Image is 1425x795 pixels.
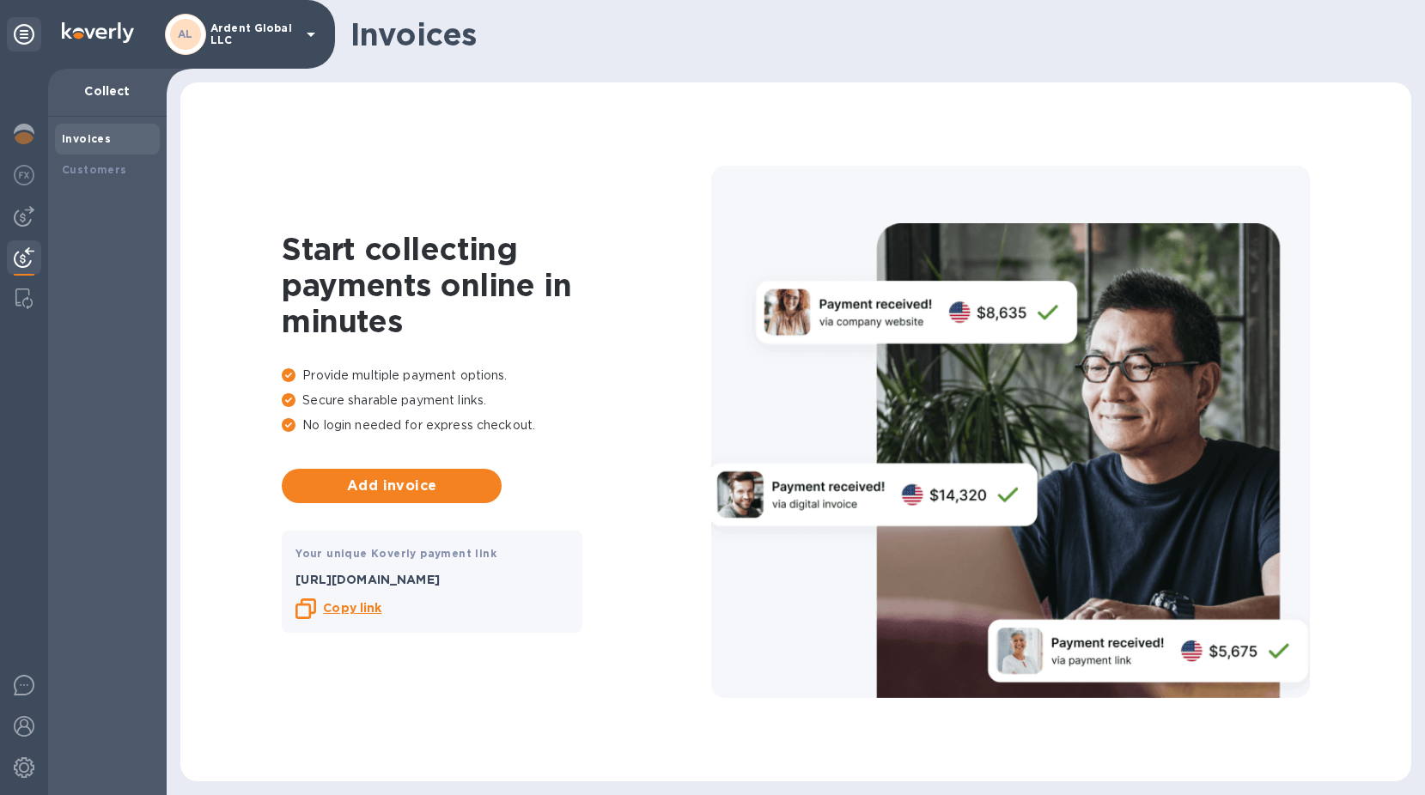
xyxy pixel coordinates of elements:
p: No login needed for express checkout. [282,416,711,434]
img: Foreign exchange [14,165,34,185]
b: Customers [62,163,127,176]
p: Ardent Global LLC [210,22,296,46]
h1: Start collecting payments online in minutes [282,231,711,339]
b: Copy link [323,601,381,615]
p: [URL][DOMAIN_NAME] [295,571,569,588]
p: Collect [62,82,153,100]
b: Your unique Koverly payment link [295,547,496,560]
b: AL [178,27,193,40]
button: Add invoice [282,469,502,503]
p: Secure sharable payment links. [282,391,711,410]
p: Provide multiple payment options. [282,367,711,385]
div: Unpin categories [7,17,41,52]
b: Invoices [62,132,111,145]
img: Logo [62,22,134,43]
h1: Invoices [350,16,1398,52]
span: Add invoice [295,476,488,496]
